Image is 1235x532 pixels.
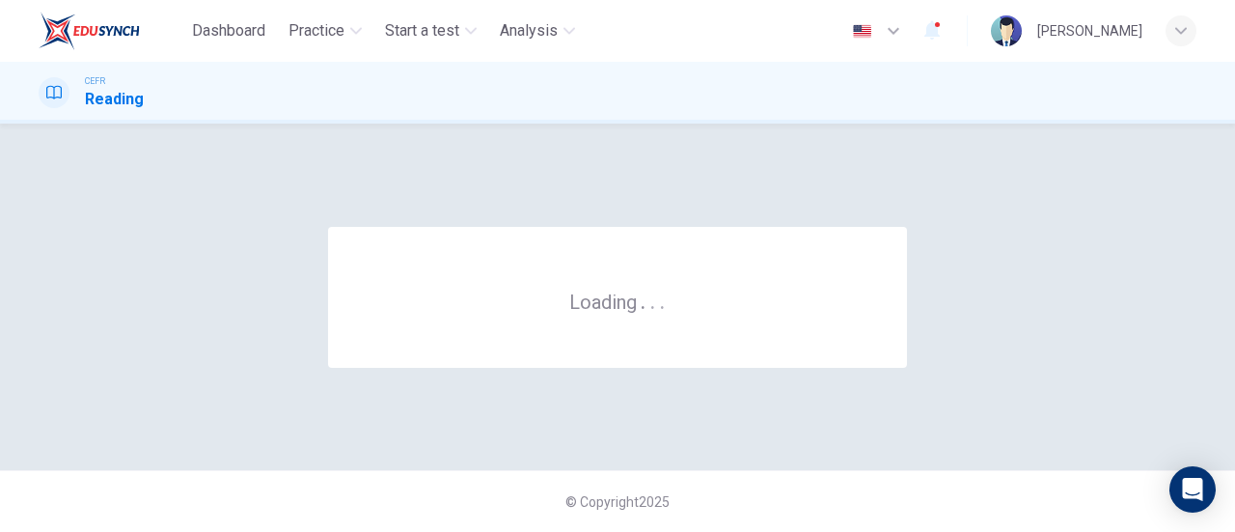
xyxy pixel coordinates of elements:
[184,14,273,48] button: Dashboard
[991,15,1022,46] img: Profile picture
[649,284,656,316] h6: .
[1169,466,1216,513] div: Open Intercom Messenger
[288,19,344,42] span: Practice
[39,12,184,50] a: EduSynch logo
[281,14,370,48] button: Practice
[85,88,144,111] h1: Reading
[85,74,105,88] span: CEFR
[500,19,558,42] span: Analysis
[492,14,583,48] button: Analysis
[39,12,140,50] img: EduSynch logo
[640,284,646,316] h6: .
[385,19,459,42] span: Start a test
[569,289,666,314] h6: Loading
[1037,19,1142,42] div: [PERSON_NAME]
[659,284,666,316] h6: .
[192,19,265,42] span: Dashboard
[377,14,484,48] button: Start a test
[850,24,874,39] img: en
[565,494,670,510] span: © Copyright 2025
